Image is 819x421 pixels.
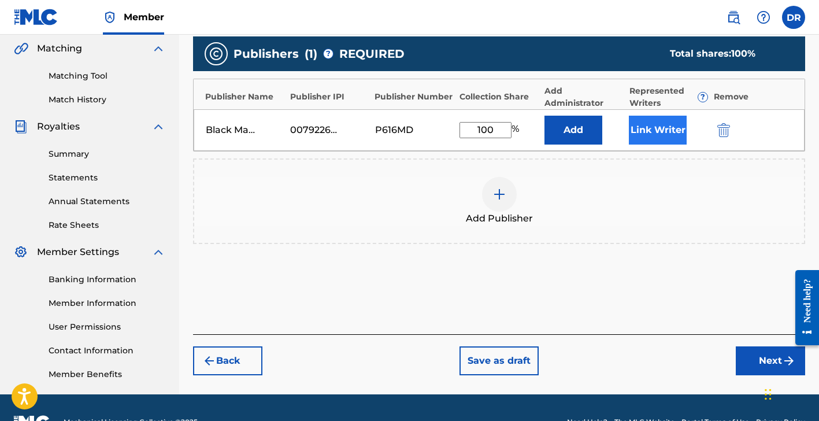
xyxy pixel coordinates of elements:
button: Add [544,116,602,145]
a: Match History [49,94,165,106]
img: MLC Logo [14,9,58,25]
img: help [757,10,770,24]
button: Next [736,346,805,375]
div: Drag [765,377,772,412]
span: % [512,122,522,138]
img: expand [151,245,165,259]
span: ? [698,93,707,102]
a: Contact Information [49,345,165,357]
div: Collection Share [459,91,539,103]
div: Publisher IPI [290,91,369,103]
div: Publisher Name [205,91,284,103]
div: Remove [714,91,793,103]
img: expand [151,42,165,56]
a: Member Information [49,297,165,309]
button: Link Writer [629,116,687,145]
iframe: Chat Widget [761,365,819,421]
span: ( 1 ) [305,45,317,62]
img: expand [151,120,165,134]
span: Matching [37,42,82,56]
a: Statements [49,172,165,184]
img: Matching [14,42,28,56]
div: Total shares: [670,47,782,61]
img: Member Settings [14,245,28,259]
a: Public Search [722,6,745,29]
a: User Permissions [49,321,165,333]
img: publishers [209,47,223,61]
div: Help [752,6,775,29]
span: REQUIRED [339,45,405,62]
img: search [727,10,740,24]
div: Represented Writers [629,85,709,109]
img: Royalties [14,120,28,134]
span: Royalties [37,120,80,134]
img: add [492,187,506,201]
img: f7272a7cc735f4ea7f67.svg [782,354,796,368]
img: 7ee5dd4eb1f8a8e3ef2f.svg [202,354,216,368]
span: Publishers [234,45,299,62]
span: 100 % [731,48,755,59]
button: Back [193,346,262,375]
iframe: Resource Center [787,260,819,356]
span: Member [124,10,164,24]
a: Matching Tool [49,70,165,82]
div: Publisher Number [375,91,454,103]
a: Member Benefits [49,368,165,381]
a: Summary [49,148,165,160]
a: Rate Sheets [49,219,165,231]
button: Save as draft [459,346,539,375]
div: User Menu [782,6,805,29]
a: Annual Statements [49,195,165,208]
img: 12a2ab48e56ec057fbd8.svg [717,123,730,137]
div: Add Administrator [544,85,624,109]
img: Top Rightsholder [103,10,117,24]
span: ? [324,49,333,58]
span: Member Settings [37,245,119,259]
a: Banking Information [49,274,165,286]
span: Add Publisher [466,212,533,226]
